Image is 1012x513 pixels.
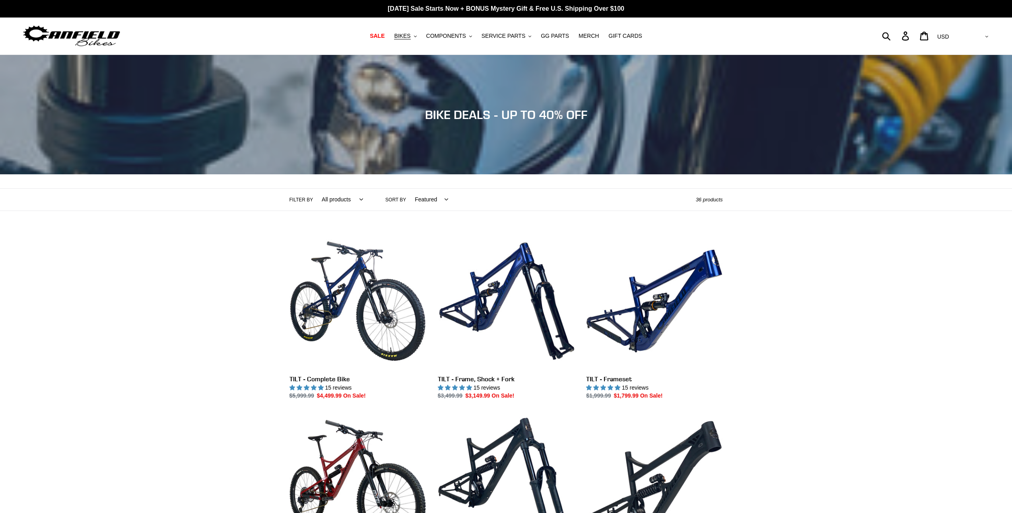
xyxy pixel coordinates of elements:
[575,31,603,41] a: MERCH
[886,27,907,45] input: Search
[366,31,388,41] a: SALE
[289,196,313,203] label: Filter by
[422,31,476,41] button: COMPONENTS
[541,33,569,39] span: GG PARTS
[579,33,599,39] span: MERCH
[537,31,573,41] a: GG PARTS
[370,33,385,39] span: SALE
[22,23,121,49] img: Canfield Bikes
[394,33,410,39] span: BIKES
[426,33,466,39] span: COMPONENTS
[425,107,587,122] span: BIKE DEALS - UP TO 40% OFF
[390,31,420,41] button: BIKES
[482,33,525,39] span: SERVICE PARTS
[478,31,535,41] button: SERVICE PARTS
[608,33,642,39] span: GIFT CARDS
[696,197,723,203] span: 36 products
[604,31,646,41] a: GIFT CARDS
[385,196,406,203] label: Sort by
